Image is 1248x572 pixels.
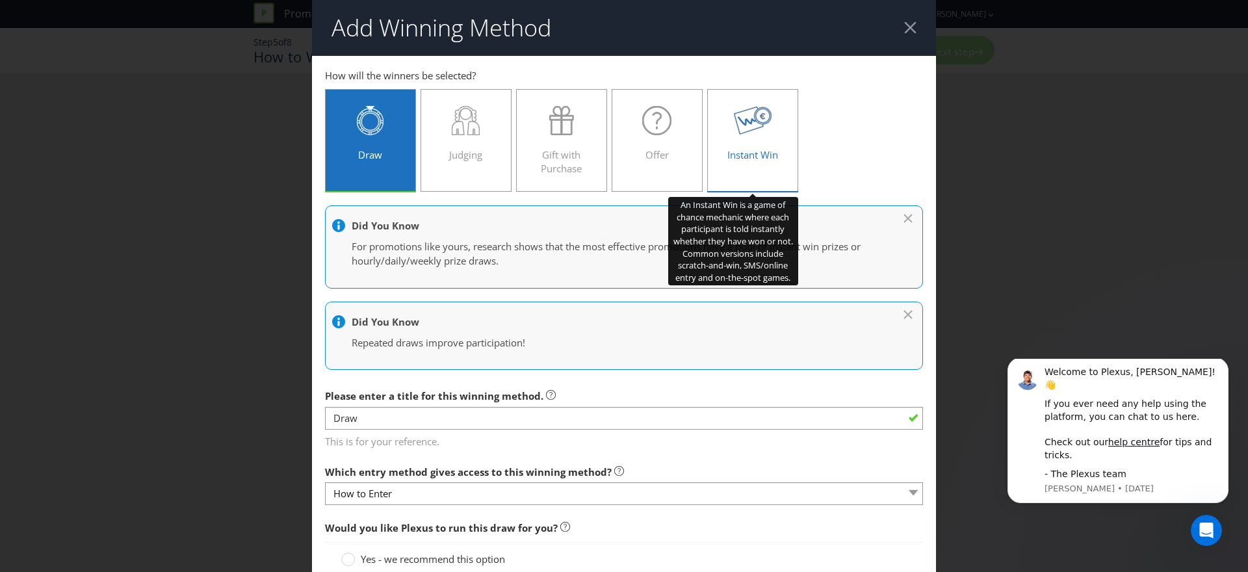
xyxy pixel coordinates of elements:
span: This is for your reference. [325,430,923,449]
div: Message content [57,7,231,122]
p: Message from Khris, sent 1w ago [57,124,231,136]
span: How will the winners be selected? [325,69,476,82]
span: Offer [645,148,669,161]
img: Profile image for Khris [29,10,50,31]
a: help centre [120,78,172,88]
p: For promotions like yours, research shows that the most effective promotions have a pool of insta... [352,240,883,268]
span: Would you like Plexus to run this draw for you? [325,521,558,534]
span: Instant Win [727,148,778,161]
span: Please enter a title for this winning method. [325,389,543,402]
span: Yes - we recommend this option [361,552,505,565]
div: Welcome to Plexus, [PERSON_NAME]! 👋 [57,7,231,32]
iframe: Intercom notifications message [988,359,1248,511]
div: - The Plexus team [57,109,231,122]
h2: Add Winning Method [331,15,551,41]
div: An Instant Win is a game of chance mechanic where each participant is told instantly whether they... [668,197,798,285]
iframe: Intercom live chat [1191,515,1222,546]
span: Which entry method gives access to this winning method? [325,465,612,478]
span: Gift with Purchase [541,148,582,175]
div: If you ever need any help using the platform, you can chat to us here. Check out our for tips and... [57,39,231,103]
span: Judging [449,148,482,161]
p: Repeated draws improve participation! [352,336,883,350]
span: Draw [358,148,382,161]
